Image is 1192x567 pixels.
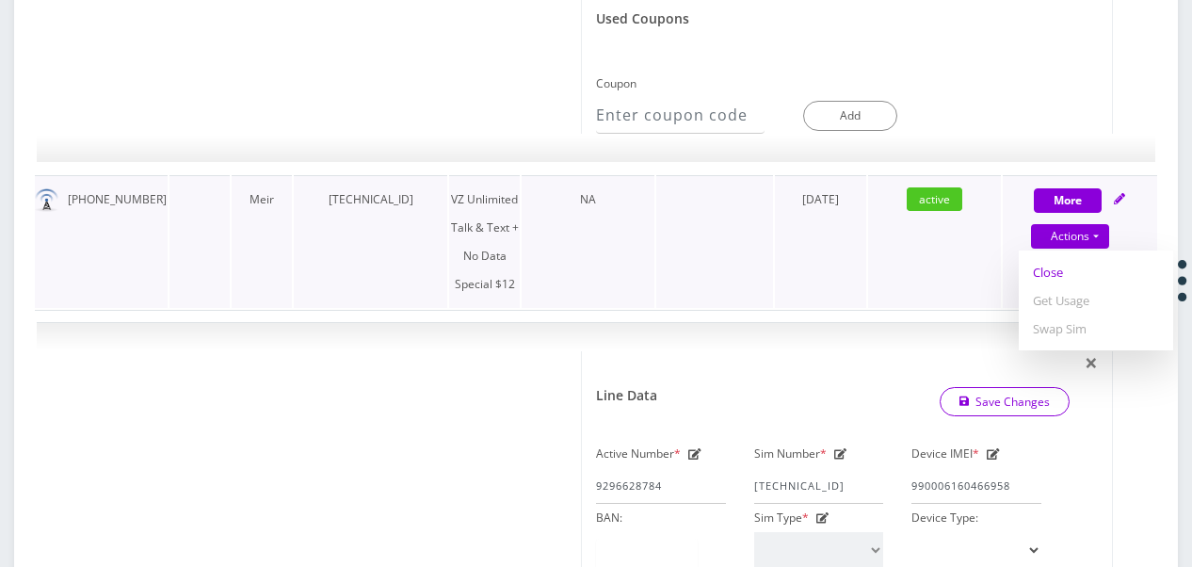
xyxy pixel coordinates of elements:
label: Active Number [596,440,681,468]
input: Sim Number [754,468,884,504]
span: × [1085,347,1098,378]
a: Swap Sim [1019,315,1173,343]
a: Actions [1031,224,1109,249]
button: More [1034,188,1102,213]
h1: Line Data [596,388,657,404]
td: [TECHNICAL_ID] [294,175,447,308]
td: VZ Unlimited Talk & Text + No Data Special $12 [449,175,520,308]
input: IMEI [911,468,1041,504]
label: Device Type: [911,504,978,532]
span: active [907,187,962,211]
div: Actions [1019,251,1173,350]
a: Get Usage [1019,286,1173,315]
input: Active Number [596,468,726,504]
span: [DATE] [802,191,839,207]
label: Sim Number [754,440,827,468]
label: BAN: [596,504,622,532]
img: default.png [35,188,58,212]
label: Sim Type [754,504,809,532]
label: Device IMEI [911,440,979,468]
td: [PHONE_NUMBER] [35,175,168,308]
td: NA [522,175,654,308]
td: Meir [232,175,293,308]
a: Save Changes [940,387,1071,416]
button: Add [803,101,897,131]
input: Enter coupon code [596,98,765,134]
button: Save Changes [940,388,1071,416]
h1: Used Coupons [596,11,689,27]
a: Close [1019,258,1173,286]
label: Coupon [596,70,636,98]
